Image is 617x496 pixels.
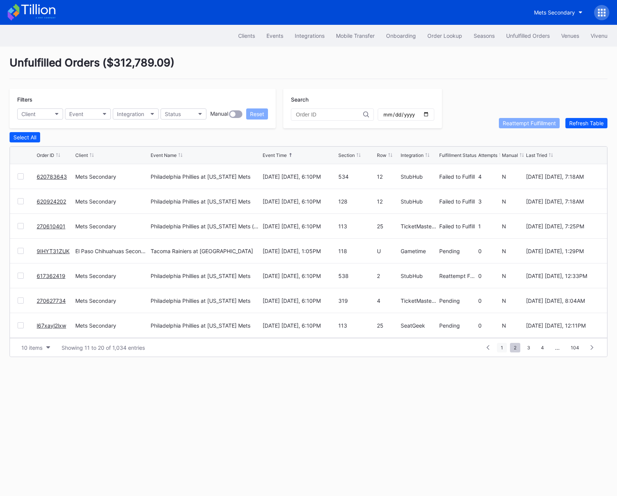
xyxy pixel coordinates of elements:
[261,29,289,43] button: Events
[250,111,264,117] div: Reset
[296,111,363,118] input: Order ID
[151,152,177,158] div: Event Name
[295,32,325,39] div: Integrations
[75,223,149,229] div: Mets Secondary
[565,118,607,128] button: Refresh Table
[377,297,399,304] div: 4
[151,322,250,329] div: Philadelphia Phillies at [US_STATE] Mets
[338,322,375,329] div: 113
[210,110,228,118] div: Manual
[523,343,534,352] span: 3
[18,343,54,353] button: 10 items
[69,111,83,117] div: Event
[37,223,65,229] a: 270610401
[526,248,599,254] div: [DATE] [DATE], 1:29PM
[238,32,255,39] div: Clients
[10,132,40,142] button: Select All
[263,152,287,158] div: Event Time
[478,223,500,229] div: 1
[330,29,380,43] a: Mobile Transfer
[478,322,500,329] div: 0
[380,29,422,43] a: Onboarding
[497,343,507,352] span: 1
[75,173,149,180] div: Mets Secondary
[401,322,437,329] div: SeatGeek
[585,29,613,43] button: Vivenu
[526,223,599,229] div: [DATE] [DATE], 7:25PM
[478,248,500,254] div: 0
[113,108,159,120] button: Integration
[377,322,399,329] div: 25
[506,32,550,39] div: Unfulfilled Orders
[37,248,70,254] a: 9IHYT31ZUK
[478,273,500,279] div: 0
[263,322,336,329] div: [DATE] [DATE], 6:10PM
[401,248,437,254] div: Gametime
[569,120,604,126] div: Refresh Table
[263,198,336,205] div: [DATE] [DATE], 6:10PM
[503,120,556,126] div: Reattempt Fulfillment
[478,297,500,304] div: 0
[338,297,375,304] div: 319
[37,297,66,304] a: 270627734
[151,297,250,304] div: Philadelphia Phillies at [US_STATE] Mets
[377,173,399,180] div: 12
[246,108,268,120] button: Reset
[526,173,599,180] div: [DATE] [DATE], 7:18AM
[510,343,520,352] span: 2
[291,96,434,103] div: Search
[526,273,599,279] div: [DATE] [DATE], 12:33PM
[232,29,261,43] button: Clients
[13,134,36,141] div: Select All
[75,273,149,279] div: Mets Secondary
[65,108,111,120] button: Event
[478,198,500,205] div: 3
[263,248,336,254] div: [DATE] [DATE], 1:05PM
[555,29,585,43] a: Venues
[478,173,500,180] div: 4
[338,273,375,279] div: 538
[439,198,476,205] div: Failed to Fulfill
[401,152,424,158] div: Integration
[502,223,524,229] div: N
[62,344,145,351] div: Showing 11 to 20 of 1,034 entries
[401,297,437,304] div: TicketMasterResale
[37,322,66,329] a: l67xayl2lxw
[591,32,607,39] div: Vivenu
[439,297,476,304] div: Pending
[499,118,560,128] button: Reattempt Fulfillment
[37,273,65,279] a: 617362419
[336,32,375,39] div: Mobile Transfer
[75,198,149,205] div: Mets Secondary
[377,248,399,254] div: U
[439,152,476,158] div: Fulfillment Status
[151,198,250,205] div: Philadelphia Phillies at [US_STATE] Mets
[151,223,261,229] div: Philadelphia Phillies at [US_STATE] Mets (SNY Players Pins Featuring [PERSON_NAME], [PERSON_NAME]...
[401,198,437,205] div: StubHub
[21,111,36,117] div: Client
[549,344,565,351] div: ...
[151,248,253,254] div: Tacoma Rainiers at [GEOGRAPHIC_DATA]
[151,273,250,279] div: Philadelphia Phillies at [US_STATE] Mets
[165,111,181,117] div: Status
[161,108,206,120] button: Status
[502,152,518,158] div: Manual
[526,322,599,329] div: [DATE] [DATE], 12:11PM
[427,32,462,39] div: Order Lookup
[338,223,375,229] div: 113
[500,29,555,43] button: Unfulfilled Orders
[377,223,399,229] div: 25
[151,173,250,180] div: Philadelphia Phillies at [US_STATE] Mets
[289,29,330,43] button: Integrations
[377,273,399,279] div: 2
[526,198,599,205] div: [DATE] [DATE], 7:18AM
[377,152,386,158] div: Row
[401,223,437,229] div: TicketMasterResale
[439,248,476,254] div: Pending
[21,344,42,351] div: 10 items
[422,29,468,43] button: Order Lookup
